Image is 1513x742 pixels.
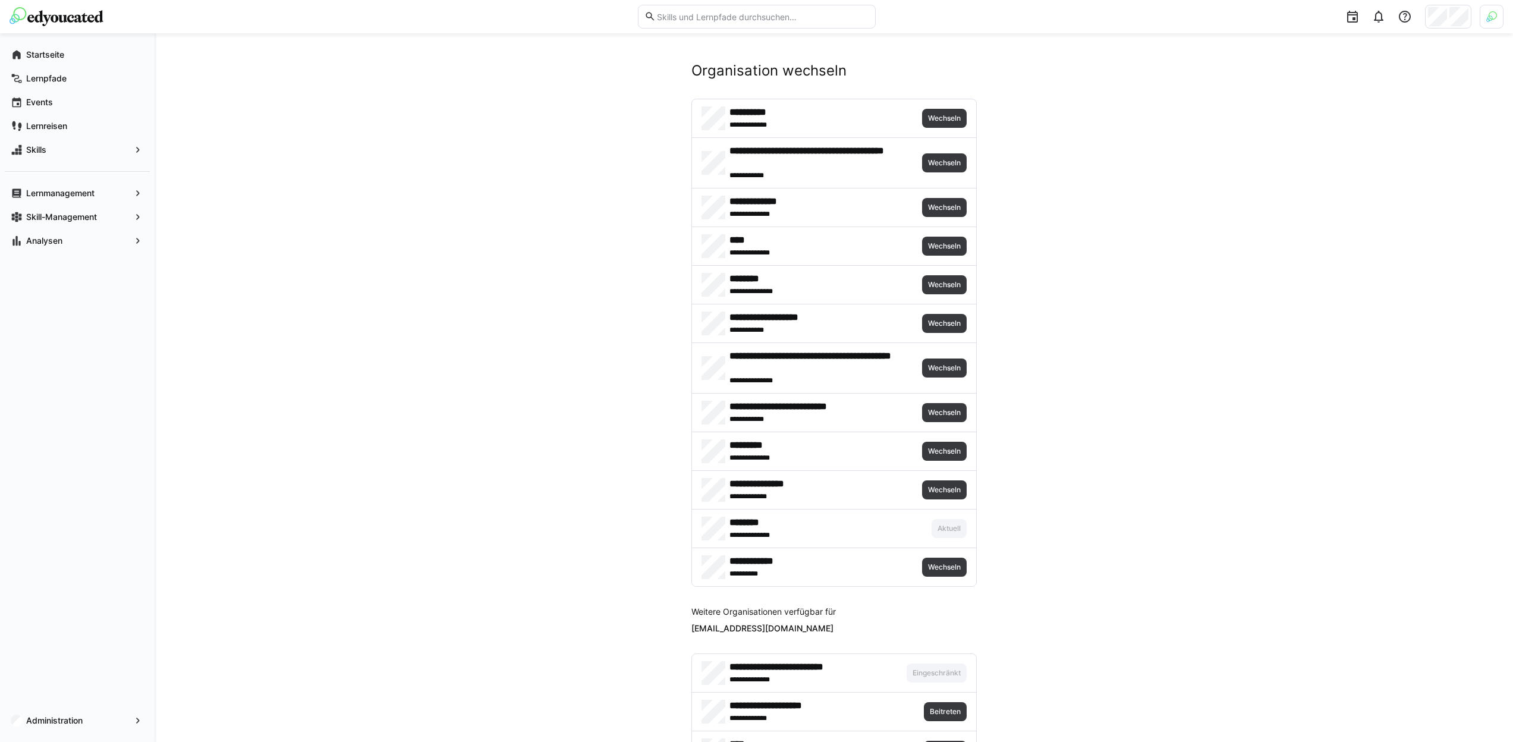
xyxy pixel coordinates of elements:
[922,314,967,333] button: Wechseln
[922,558,967,577] button: Wechseln
[927,241,962,251] span: Wechseln
[929,707,962,716] span: Beitreten
[922,198,967,217] button: Wechseln
[922,403,967,422] button: Wechseln
[927,562,962,572] span: Wechseln
[932,519,967,538] button: Aktuell
[922,109,967,128] button: Wechseln
[922,237,967,256] button: Wechseln
[922,153,967,172] button: Wechseln
[936,524,962,533] span: Aktuell
[927,485,962,495] span: Wechseln
[927,158,962,168] span: Wechseln
[927,203,962,212] span: Wechseln
[691,62,977,80] h2: Organisation wechseln
[922,275,967,294] button: Wechseln
[922,480,967,499] button: Wechseln
[922,359,967,378] button: Wechseln
[691,622,977,634] p: [EMAIL_ADDRESS][DOMAIN_NAME]
[922,442,967,461] button: Wechseln
[691,606,977,618] p: Weitere Organisationen verfügbar für
[927,408,962,417] span: Wechseln
[656,11,869,22] input: Skills und Lernpfade durchsuchen…
[927,280,962,290] span: Wechseln
[924,702,967,721] button: Beitreten
[907,664,967,683] button: Eingeschränkt
[927,319,962,328] span: Wechseln
[927,363,962,373] span: Wechseln
[927,114,962,123] span: Wechseln
[927,447,962,456] span: Wechseln
[911,668,962,678] span: Eingeschränkt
